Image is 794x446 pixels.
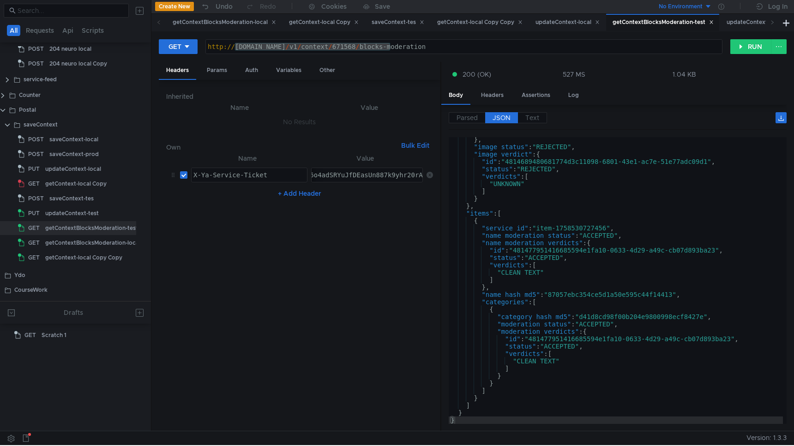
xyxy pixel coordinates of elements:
div: getContextBlocksModeration-local [173,18,276,27]
div: Log [561,87,586,104]
div: updateContext-local [535,18,600,27]
div: updateContext-local [45,162,101,176]
input: Search... [18,6,123,16]
div: Drafts [64,307,83,318]
div: Variables [269,62,309,79]
div: saveContext-tes [49,192,94,205]
div: getContext-local Copy [289,18,359,27]
div: Redo [260,1,276,12]
span: Parsed [457,114,478,122]
div: Log In [768,1,788,12]
span: POST [28,147,44,161]
h6: Inherited [166,91,433,102]
div: Headers [474,87,511,104]
div: getContext-local Copy Copy [45,251,122,265]
div: Other [312,62,343,79]
th: Name [187,153,307,164]
button: RUN [730,39,771,54]
div: Headers [159,62,196,80]
span: POST [28,192,44,205]
div: Params [199,62,235,79]
span: Version: 1.3.3 [746,431,787,445]
div: 1.04 KB [673,70,696,78]
div: Assertions [514,87,558,104]
div: service-feed [24,72,57,86]
span: GET [28,221,40,235]
div: Body [441,87,470,105]
span: 200 (OK) [463,69,491,79]
div: CourseWork [14,283,48,297]
div: updateContext-test [45,206,99,220]
button: Scripts [79,25,107,36]
span: GET [24,328,36,342]
button: GET [159,39,198,54]
th: Name [174,102,306,113]
span: Text [525,114,539,122]
span: POST [28,42,44,56]
div: No Environment [659,2,703,11]
span: PUT [28,206,40,220]
div: getContext-local Copy Copy [437,18,523,27]
span: GET [28,251,40,265]
div: 204 neuro local [49,42,91,56]
div: saveContext [24,118,58,132]
span: GET [28,177,40,191]
div: saveContext-tes [372,18,424,27]
button: Api [60,25,76,36]
div: 204 neuro local Copy [49,57,107,71]
div: Ydo [14,268,25,282]
div: 527 MS [563,70,585,78]
h6: Own [166,142,397,153]
div: saveContext-local [49,133,98,146]
button: Bulk Edit [397,140,433,151]
div: getContextBlocksModeration-test [45,221,138,235]
span: POST [28,57,44,71]
div: Undo [216,1,233,12]
div: Counter [19,88,41,102]
button: All [7,25,20,36]
div: saveContext-prod [49,147,99,161]
div: GET [168,42,181,52]
div: getContextBlocksModeration-local [45,236,140,250]
span: POST [28,133,44,146]
div: getContext-local Copy [45,177,107,191]
nz-embed-empty: No Results [283,118,316,126]
button: Requests [23,25,57,36]
div: Auth [238,62,265,79]
div: Postal [19,103,36,117]
button: Create New [155,2,194,11]
div: Cookies [321,1,347,12]
div: Scratch 1 [42,328,66,342]
th: Value [306,102,433,113]
span: JSON [493,114,511,122]
span: PUT [28,162,40,176]
div: getContextBlocksModeration-test [613,18,714,27]
span: GET [28,236,40,250]
div: updateContext-test [727,18,788,27]
div: Save [375,3,390,10]
button: + Add Header [274,188,325,199]
th: Value [307,153,423,164]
